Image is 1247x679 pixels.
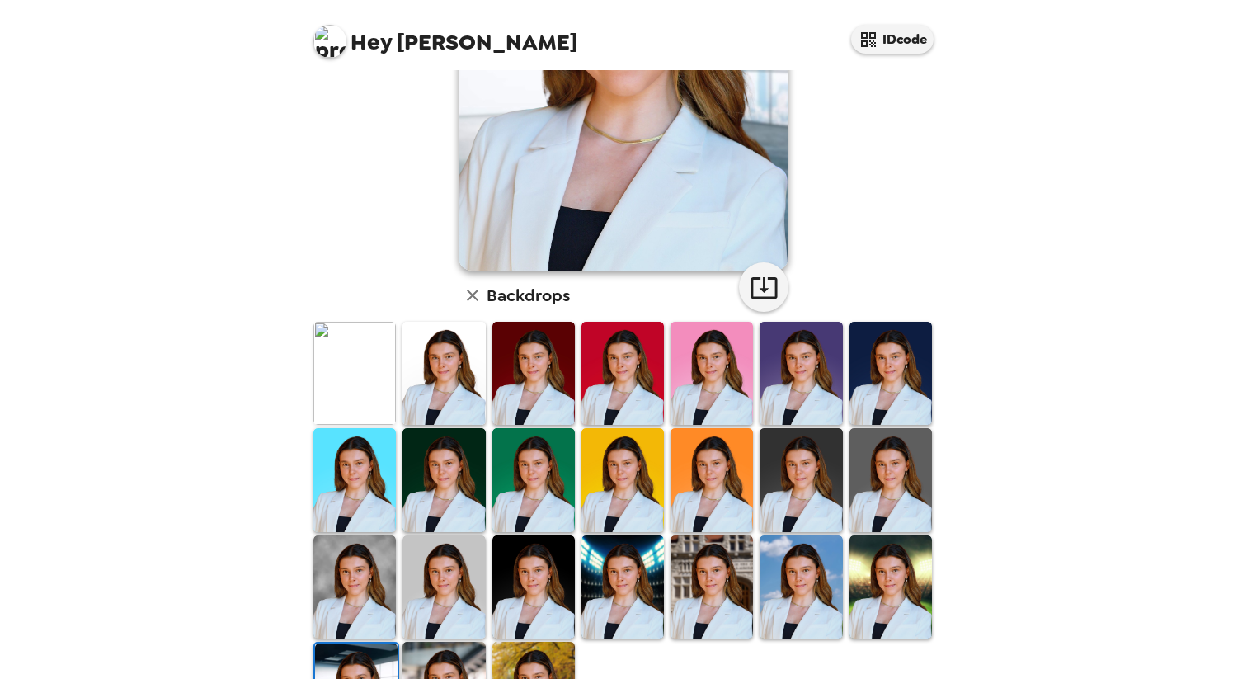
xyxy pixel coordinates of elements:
span: [PERSON_NAME] [313,17,577,54]
button: IDcode [851,25,934,54]
img: profile pic [313,25,346,58]
h6: Backdrops [487,282,570,309]
img: Original [313,322,396,425]
span: Hey [351,27,392,57]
